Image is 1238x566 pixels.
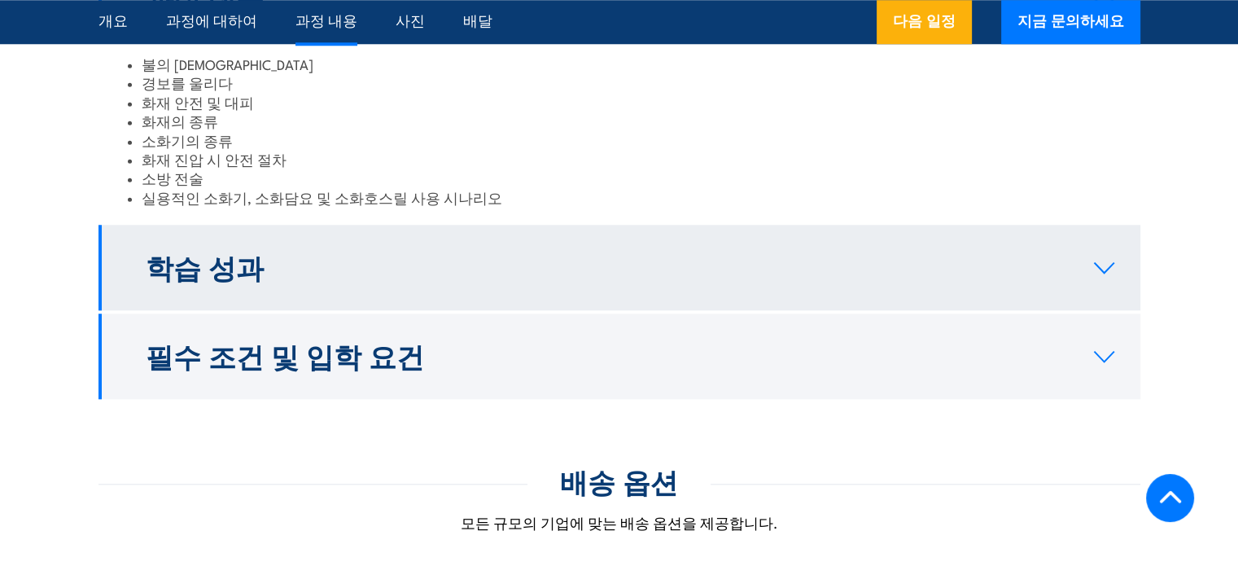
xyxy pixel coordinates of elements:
[396,10,425,29] font: 사진
[142,54,313,73] font: 불의 [DEMOGRAPHIC_DATA]
[98,10,128,29] font: 개요
[146,247,264,287] font: 학습 성과
[142,149,287,169] font: 화재 진압 시 안전 절차
[142,72,233,92] font: 경보를 울리다
[142,92,254,112] font: 화재 안전 및 대피
[142,130,233,150] font: 소화기의 종류
[98,314,1140,399] a: 필수 조건 및 입학 요건
[142,168,203,187] font: 소방 전술
[463,10,492,29] font: 배달
[146,336,424,376] font: 필수 조건 및 입학 요건
[98,225,1140,310] a: 학습 성과
[1017,10,1124,30] font: 지금 문의하세요
[142,111,218,130] font: 화재의 종류
[142,187,502,207] font: 실용적인 소화기, 소화담요 및 소화호스릴 사용 시나리오
[893,10,956,30] font: 다음 일정
[461,512,778,532] font: 모든 규모의 기업에 맞는 배송 옵션을 제공합니다.
[166,10,257,29] font: 과정에 대하여
[295,10,357,29] font: 과정 내용
[560,461,678,502] font: 배송 옵션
